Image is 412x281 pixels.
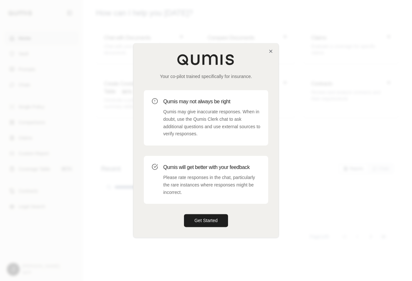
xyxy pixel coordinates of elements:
h3: Qumis will get better with your feedback [163,163,260,171]
button: Get Started [184,214,228,227]
p: Your co-pilot trained specifically for insurance. [144,73,268,80]
img: Qumis Logo [177,54,235,65]
p: Qumis may give inaccurate responses. When in doubt, use the Qumis Clerk chat to ask additional qu... [163,108,260,138]
p: Please rate responses in the chat, particularly the rare instances where responses might be incor... [163,174,260,196]
h3: Qumis may not always be right [163,98,260,106]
